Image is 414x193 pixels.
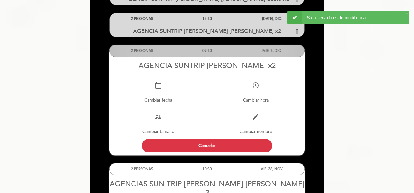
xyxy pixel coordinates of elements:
[240,163,304,175] div: VIE. 28, NOV.
[247,108,265,126] button: edit
[240,13,304,24] div: [DATE], DIC.
[110,163,174,175] div: 2 PERSONAS
[149,76,167,95] button: calendar_today
[109,61,305,70] div: AGENCIA SUNTRIP [PERSON_NAME] x2
[174,163,239,175] div: 10:30
[149,108,167,126] button: supervisor_account
[406,11,408,15] button: ×
[252,82,259,89] i: access_time
[142,129,174,134] span: Cambiar tamaño
[110,45,174,56] div: 2 PERSONAS
[243,98,269,103] span: Cambiar hora
[247,76,265,95] button: access_time
[110,13,174,24] div: 2 PERSONAS
[293,27,301,35] i: more_vert
[142,139,272,152] button: Cancelar
[174,45,239,56] div: 09:30
[144,98,172,103] span: Cambiar fecha
[174,13,239,24] div: 15:30
[287,11,409,24] div: Su reserva ha sido modificada.
[133,28,281,34] span: AGENCIA SUNTRIP [PERSON_NAME] [PERSON_NAME] x2
[240,45,304,56] div: MIÉ. 3, DIC.
[155,82,162,89] i: calendar_today
[240,129,272,134] span: Cambiar nombre
[155,113,162,120] i: supervisor_account
[252,113,259,120] i: edit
